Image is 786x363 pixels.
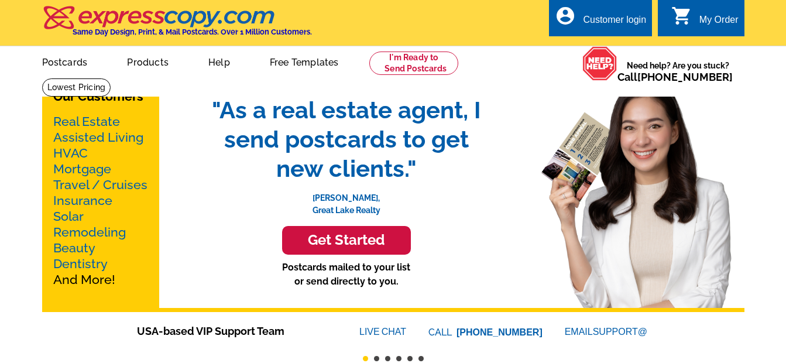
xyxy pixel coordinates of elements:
[200,261,493,289] p: Postcards mailed to your list or send directly to you.
[297,232,396,249] h3: Get Started
[53,177,147,192] a: Travel / Cruises
[555,5,576,26] i: account_circle
[637,71,733,83] a: [PHONE_NUMBER]
[200,226,493,255] a: Get Started
[359,325,382,339] font: LIVE
[385,356,390,361] button: 3 of 6
[407,356,413,361] button: 5 of 6
[190,47,249,75] a: Help
[582,46,617,81] img: help
[53,146,88,160] a: HVAC
[53,256,108,271] a: Dentistry
[565,327,649,337] a: EMAILSUPPORT@
[73,28,312,36] h4: Same Day Design, Print, & Mail Postcards. Over 1 Million Customers.
[53,114,148,287] p: And More!
[583,15,646,31] div: Customer login
[374,356,379,361] button: 2 of 6
[699,15,739,31] div: My Order
[671,5,692,26] i: shopping_cart
[418,356,424,361] button: 6 of 6
[42,14,312,36] a: Same Day Design, Print, & Mail Postcards. Over 1 Million Customers.
[53,225,126,239] a: Remodeling
[53,193,112,208] a: Insurance
[53,130,143,145] a: Assisted Living
[617,71,733,83] span: Call
[359,327,406,337] a: LIVECHAT
[555,13,646,28] a: account_circle Customer login
[53,209,84,224] a: Solar
[137,323,324,339] span: USA-based VIP Support Team
[457,327,543,337] a: [PHONE_NUMBER]
[53,241,95,255] a: Beauty
[200,95,493,183] span: "As a real estate agent, I send postcards to get new clients."
[396,356,401,361] button: 4 of 6
[23,47,107,75] a: Postcards
[251,47,358,75] a: Free Templates
[428,326,454,340] font: CALL
[200,183,493,217] p: [PERSON_NAME], Great Lake Realty
[53,114,120,129] a: Real Estate
[593,325,649,339] font: SUPPORT@
[617,60,739,83] span: Need help? Are you stuck?
[363,356,368,361] button: 1 of 6
[108,47,187,75] a: Products
[53,162,111,176] a: Mortgage
[671,13,739,28] a: shopping_cart My Order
